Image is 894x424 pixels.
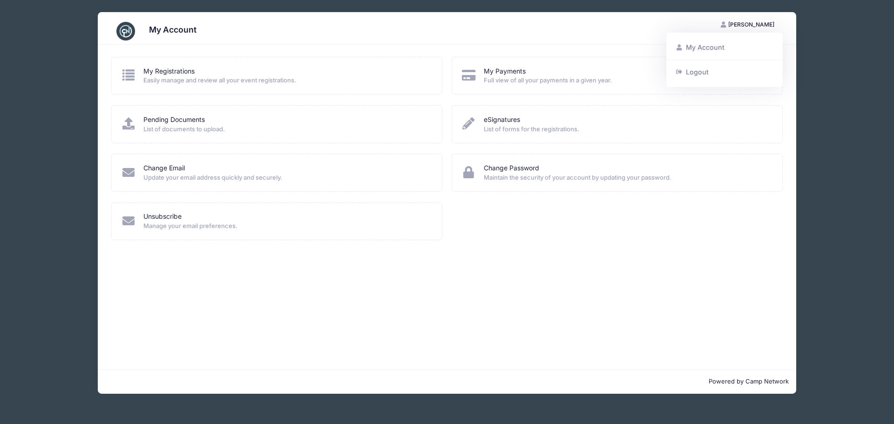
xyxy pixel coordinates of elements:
[484,76,770,85] span: Full view of all your payments in a given year.
[666,33,783,87] div: [PERSON_NAME]
[143,76,430,85] span: Easily manage and review all your event registrations.
[484,173,770,182] span: Maintain the security of your account by updating your password.
[143,115,205,125] a: Pending Documents
[484,125,770,134] span: List of forms for the registrations.
[143,163,185,173] a: Change Email
[143,222,430,231] span: Manage your email preferences.
[671,39,779,56] a: My Account
[671,63,779,81] a: Logout
[143,212,182,222] a: Unsubscribe
[484,67,526,76] a: My Payments
[149,25,196,34] h3: My Account
[713,17,783,33] button: [PERSON_NAME]
[143,125,430,134] span: List of documents to upload.
[116,22,135,40] img: CampNetwork
[728,21,774,28] span: [PERSON_NAME]
[143,173,430,182] span: Update your email address quickly and securely.
[484,163,539,173] a: Change Password
[143,67,195,76] a: My Registrations
[105,377,789,386] p: Powered by Camp Network
[484,115,520,125] a: eSignatures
